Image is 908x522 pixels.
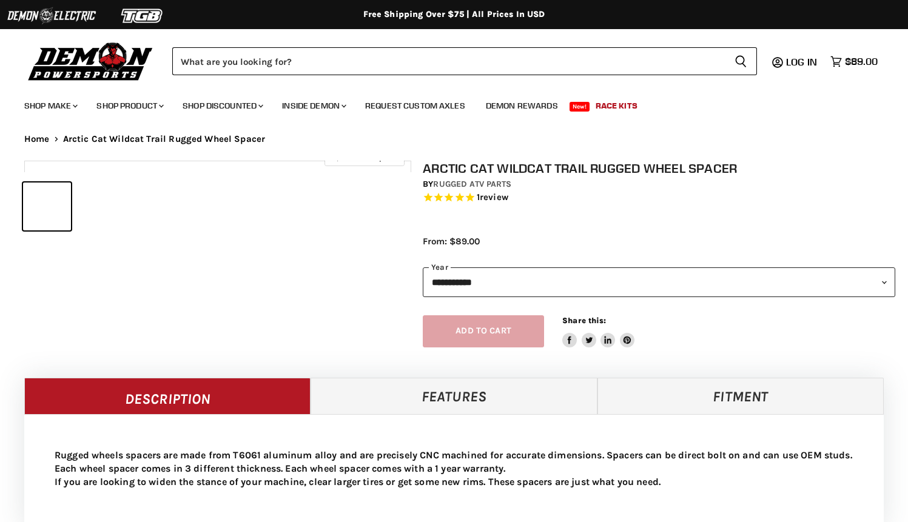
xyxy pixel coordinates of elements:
a: Shop Product [87,93,171,118]
form: Product [172,47,757,75]
img: Demon Powersports [24,39,157,82]
span: 1 reviews [477,192,508,202]
a: Home [24,134,50,144]
div: by [423,178,895,191]
a: Demon Rewards [477,93,567,118]
aside: Share this: [562,315,634,347]
span: Click to expand [331,153,398,162]
a: Features [311,378,597,414]
a: $89.00 [824,53,884,70]
span: From: $89.00 [423,236,480,247]
span: $89.00 [845,56,878,67]
span: Log in [786,56,817,68]
button: Arctic Cat Wildcat Trail Rugged Wheel Spacer thumbnail [23,182,71,230]
span: Rated 5.0 out of 5 stars 1 reviews [423,192,895,204]
a: Rugged ATV Parts [433,179,511,189]
a: Description [24,378,311,414]
img: Demon Electric Logo 2 [6,4,97,27]
a: Race Kits [587,93,647,118]
select: year [423,267,895,297]
ul: Main menu [15,89,875,118]
p: Rugged wheels spacers are made from T6061 aluminum alloy and are precisely CNC machined for accur... [55,449,853,489]
button: Search [725,47,757,75]
input: Search [172,47,725,75]
img: TGB Logo 2 [97,4,188,27]
a: Shop Discounted [173,93,271,118]
span: Arctic Cat Wildcat Trail Rugged Wheel Spacer [63,134,266,144]
h1: Arctic Cat Wildcat Trail Rugged Wheel Spacer [423,161,895,176]
span: review [480,192,508,202]
a: Log in [781,56,824,67]
a: Request Custom Axles [356,93,474,118]
span: New! [570,102,590,112]
a: Fitment [597,378,884,414]
span: Share this: [562,316,606,325]
a: Inside Demon [273,93,354,118]
a: Shop Make [15,93,85,118]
